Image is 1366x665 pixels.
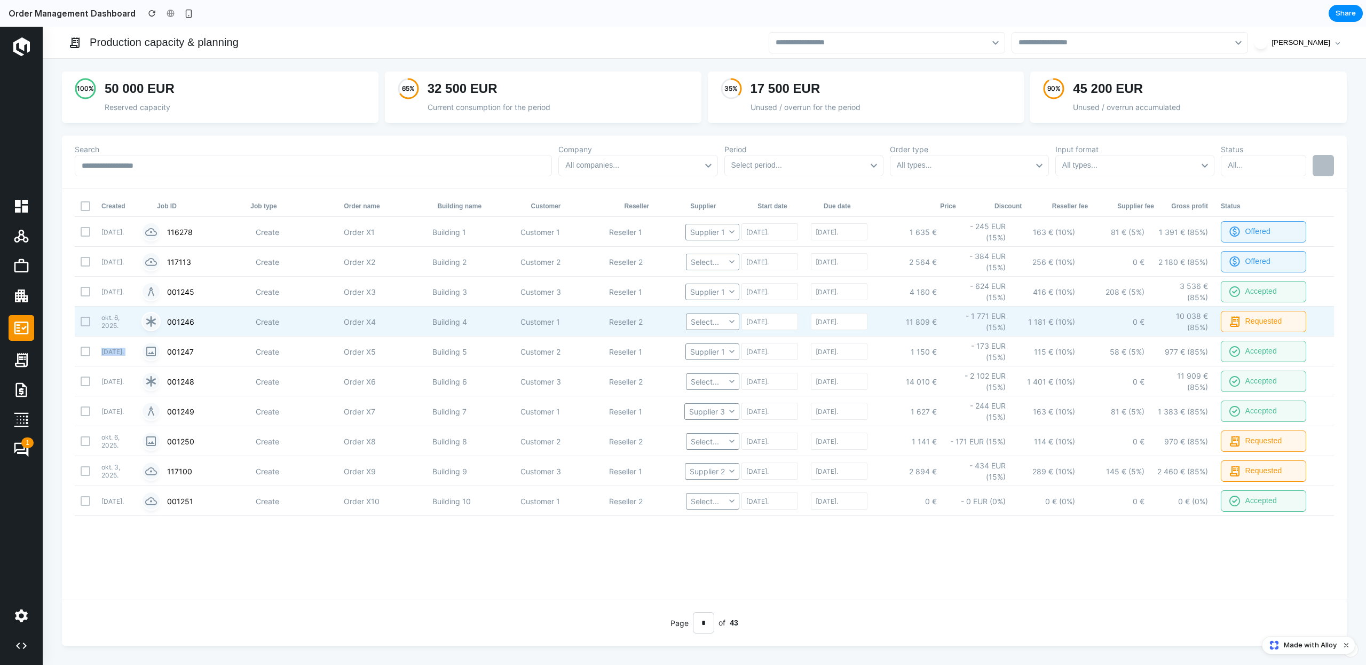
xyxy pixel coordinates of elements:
div: [DATE]. [811,256,867,273]
div: Building 3 [432,260,515,271]
div: Requested [1245,439,1282,449]
span: Share [1336,8,1356,19]
h5: Start date [757,175,824,184]
div: 1 181 € (10%) [1018,290,1075,301]
span: Supplier 1 [690,200,725,211]
h5: Job type [250,175,337,184]
label: Search [75,117,552,128]
div: Customer 1 [520,379,603,390]
div: - 173 EUR (15%) [950,314,1006,336]
div: [DATE]. [101,321,124,329]
div: 90 % [1047,57,1061,67]
div: Building 9 [432,439,515,450]
div: - 2 102 EUR (15%) [950,343,1006,366]
div: Reseller 2 [609,290,666,301]
div: [DATE]. [811,466,867,483]
span: Select... [691,469,719,480]
span: Supplier 3 [689,379,725,390]
div: Building 2 [432,230,515,241]
div: Customer 1 [520,200,603,211]
div: Reserved capacity [105,75,366,86]
span: 1 [21,411,34,421]
div: [DATE]. [811,376,867,393]
h3: 50 000 EUR [105,53,352,71]
div: [DATE]. [101,231,124,239]
div: [DATE]. [741,286,798,303]
div: 208 € (5%) [1088,260,1144,271]
h5: Building name [437,175,524,184]
div: [DATE]. [811,197,867,214]
div: Price [890,175,956,184]
div: Requested [1245,409,1282,419]
div: Create [256,409,338,420]
div: okt. 6, 2025. [101,406,129,423]
span: Supplier 2 [690,439,725,450]
button: Share [1329,5,1363,22]
button: Dismiss watermark [1340,639,1353,652]
div: Customer 3 [520,439,603,450]
h5: Job ID [157,175,244,184]
div: 0 € [1088,469,1144,480]
div: Create [256,319,338,331]
div: 163 € (10%) [1018,200,1075,211]
h5: Status [1221,175,1278,184]
div: Reseller 2 [609,230,666,241]
a: Made with Alloy [1262,640,1338,651]
div: 001245 [167,260,249,271]
div: [DATE]. [101,351,124,359]
div: Building 8 [432,409,515,420]
div: All companies... [565,131,707,146]
h5: Created [101,175,129,184]
div: Create [256,469,338,480]
div: Create [256,439,338,450]
div: Customer 2 [520,409,603,420]
div: 970 € (85%) [1157,409,1208,420]
div: [DATE]. [741,346,798,363]
div: 289 € (10%) [1018,439,1075,450]
div: 001250 [167,409,249,420]
h5: Supplier [690,175,755,184]
div: Create [256,379,338,390]
div: okt. 3, 2025. [101,436,129,452]
div: 35 % [724,57,738,67]
div: 81 € (5%) [1088,379,1144,390]
div: [DATE]. [741,436,798,453]
h3: 17 500 EUR [751,53,998,71]
div: Building 7 [432,379,515,390]
div: 0 € [1088,409,1144,420]
div: 114 € (10%) [1018,409,1075,420]
div: 1 627 € [880,379,937,390]
span: Select... [691,409,719,420]
span: of [718,590,738,602]
div: Customer 1 [520,290,603,301]
div: Unused / overrun accumulated [1073,75,1334,86]
div: [DATE]. [101,261,124,269]
div: [DATE]. [741,256,798,273]
div: Order X5 [344,319,426,331]
div: [DATE]. [101,381,124,389]
div: Building 10 [432,469,515,480]
div: 1 150 € [880,319,937,331]
div: 1 141 € [880,409,937,420]
div: 1 391 € (85%) [1157,200,1208,211]
div: All types... [1062,131,1204,146]
div: [DATE]. [741,406,798,423]
div: 117100 [167,439,249,450]
div: 10 038 € (85%) [1157,284,1208,306]
div: Order X10 [344,469,426,480]
span: Supplier 1 [690,260,725,271]
div: 2 460 € (85%) [1157,439,1208,450]
div: Order X1 [344,200,426,211]
div: Reseller 1 [609,439,666,450]
div: Reseller 2 [609,409,666,420]
label: Input format [1055,117,1214,128]
div: 1 383 € (85%) [1157,379,1208,390]
div: - 624 EUR (15%) [950,254,1006,276]
div: Order X3 [344,260,426,271]
div: Reseller 1 [609,379,666,390]
div: [DATE]. [101,471,124,479]
div: Create [256,260,338,271]
div: Offered [1245,229,1270,240]
div: Customer 3 [520,260,603,271]
div: 1 635 € [880,200,937,211]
